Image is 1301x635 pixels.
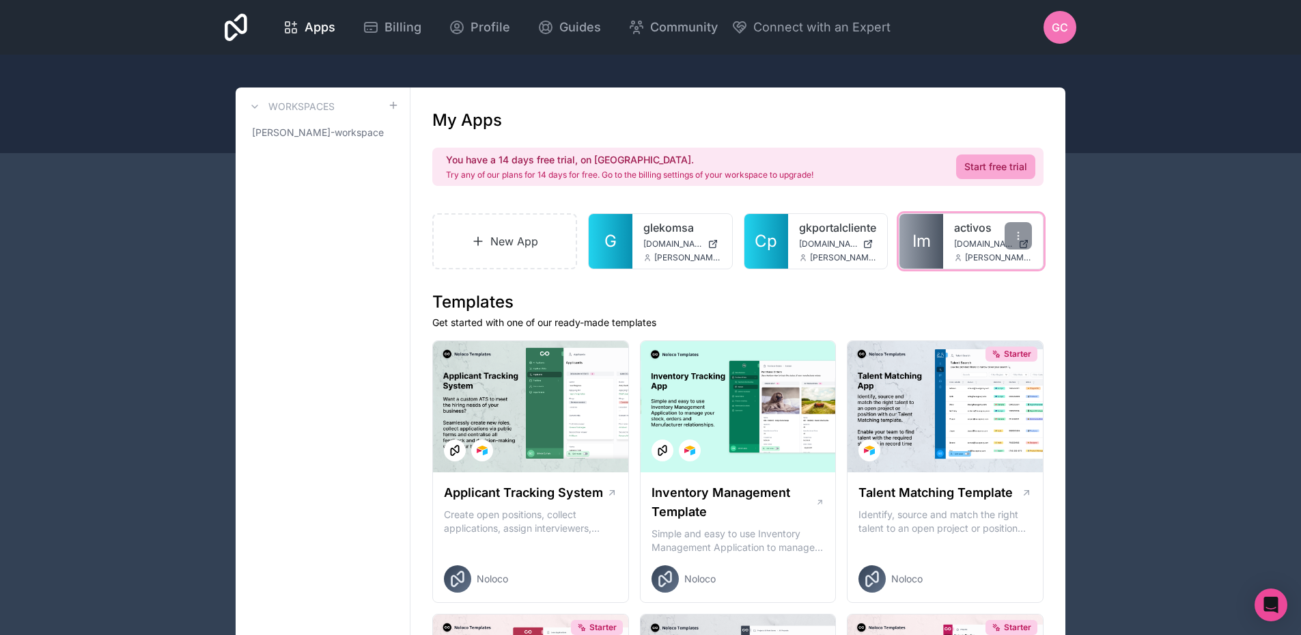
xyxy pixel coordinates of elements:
[956,154,1035,179] a: Start free trial
[432,213,577,269] a: New App
[477,572,508,586] span: Noloco
[268,100,335,113] h3: Workspaces
[1052,19,1068,36] span: GC
[589,214,632,269] a: G
[654,252,721,263] span: [PERSON_NAME][EMAIL_ADDRESS][DOMAIN_NAME]
[1004,622,1031,633] span: Starter
[477,445,488,456] img: Airtable Logo
[731,18,891,37] button: Connect with an Expert
[247,98,335,115] a: Workspaces
[912,230,931,252] span: Im
[810,252,877,263] span: [PERSON_NAME][EMAIL_ADDRESS][DOMAIN_NAME]
[899,214,943,269] a: Im
[432,291,1044,313] h1: Templates
[643,239,721,249] a: [DOMAIN_NAME]
[954,239,1013,249] span: [DOMAIN_NAME]
[858,508,1032,535] p: Identify, source and match the right talent to an open project or position with our Talent Matchi...
[444,483,603,502] h1: Applicant Tracking System
[252,126,384,139] span: [PERSON_NAME]-workspace
[617,12,729,42] a: Community
[650,18,718,37] span: Community
[684,572,716,586] span: Noloco
[753,18,891,37] span: Connect with an Expert
[1004,349,1031,360] span: Starter
[352,12,432,42] a: Billing
[954,239,1032,249] a: [DOMAIN_NAME]
[643,239,702,249] span: [DOMAIN_NAME]
[1255,589,1287,621] div: Open Intercom Messenger
[446,153,813,167] h2: You have a 14 days free trial, on [GEOGRAPHIC_DATA].
[272,12,346,42] a: Apps
[471,18,510,37] span: Profile
[559,18,601,37] span: Guides
[432,109,502,131] h1: My Apps
[744,214,788,269] a: Cp
[799,239,858,249] span: [DOMAIN_NAME]
[799,239,877,249] a: [DOMAIN_NAME]
[965,252,1032,263] span: [PERSON_NAME][EMAIL_ADDRESS][DOMAIN_NAME]
[891,572,923,586] span: Noloco
[527,12,612,42] a: Guides
[384,18,421,37] span: Billing
[755,230,777,252] span: Cp
[954,219,1032,236] a: activos
[589,622,617,633] span: Starter
[643,219,721,236] a: glekomsa
[652,527,825,554] p: Simple and easy to use Inventory Management Application to manage your stock, orders and Manufact...
[444,508,617,535] p: Create open positions, collect applications, assign interviewers, centralise candidate feedback a...
[247,120,399,145] a: [PERSON_NAME]-workspace
[858,483,1013,502] h1: Talent Matching Template
[305,18,335,37] span: Apps
[604,230,617,252] span: G
[438,12,521,42] a: Profile
[446,170,813,180] p: Try any of our plans for 14 days for free. Go to the billing settings of your workspace to upgrade!
[864,445,875,456] img: Airtable Logo
[684,445,695,456] img: Airtable Logo
[432,316,1044,329] p: Get started with one of our ready-made templates
[799,219,877,236] a: gkportalcliente
[652,483,815,522] h1: Inventory Management Template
